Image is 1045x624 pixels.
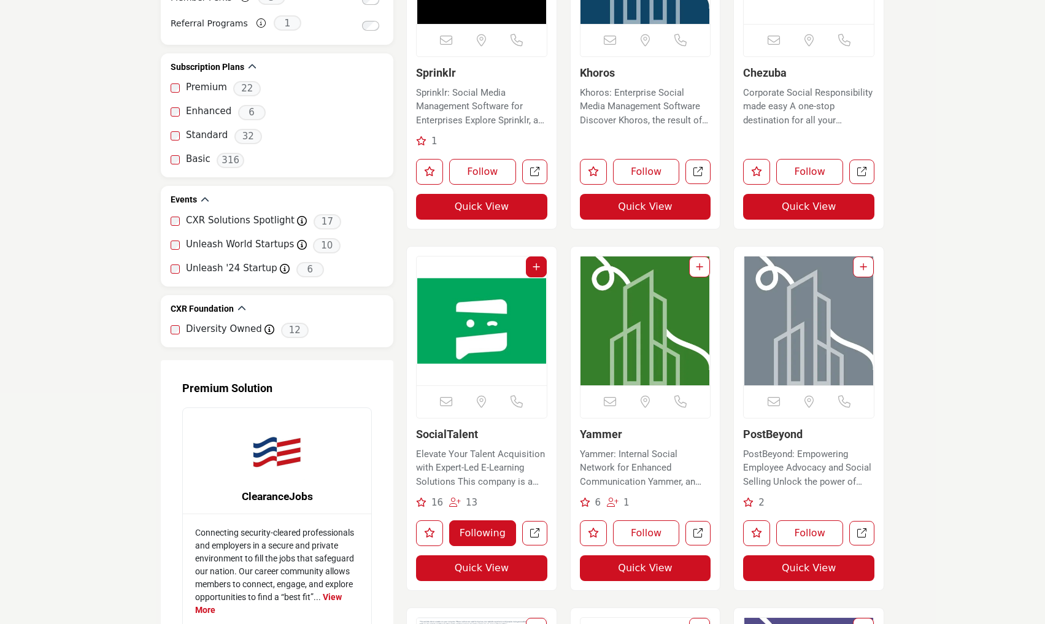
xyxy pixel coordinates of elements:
[580,86,711,128] p: Khoros: Enterprise Social Media Management Software Discover Khoros, the result of the merger bet...
[416,86,547,128] p: Sprinklr: Social Media Management Software for Enterprises Explore Sprinklr, a social media manag...
[580,498,590,507] i: Recommendations
[580,520,607,546] button: Like listing
[171,107,180,117] input: select Enhanced checkbox
[449,520,516,546] button: Following
[743,159,770,185] button: Like listing
[416,136,426,145] i: Recommendation
[186,152,210,166] label: Basic
[314,214,341,229] span: 17
[195,526,359,617] p: Connecting security-cleared professionals and employers in a secure and private environment to fi...
[685,160,711,185] a: Open khoros in new tab
[449,496,477,510] div: Followers
[171,241,180,250] input: Unleash World Startups checkbox
[743,498,754,507] i: Recommendations
[186,104,231,118] label: Enhanced
[743,447,874,489] p: PostBeyond: Empowering Employee Advocacy and Social Selling Unlock the power of employee advocacy...
[416,555,547,581] button: Quick View
[416,498,426,507] i: Recommendations
[416,66,456,79] a: Sprinklr
[743,555,874,581] button: Quick View
[580,555,711,581] button: Quick View
[623,497,630,508] span: 1
[171,303,234,315] h2: CXR Foundation
[416,83,547,128] a: Sprinklr: Social Media Management Software for Enterprises Explore Sprinklr, a social media manag...
[743,520,770,546] button: Like listing
[860,262,867,272] a: Add To List
[580,256,711,385] a: Open Listing in new tab
[607,496,630,510] div: Followers
[449,159,516,185] button: Follow
[416,428,547,441] h3: SocialTalent
[776,159,843,185] button: Follow
[186,80,227,94] label: Premium
[580,66,711,80] h3: Khoros
[744,256,874,385] img: PostBeyond
[533,262,540,272] a: Add To List
[416,66,547,80] h3: Sprinklr
[758,497,765,508] span: 2
[247,420,308,482] img: ClearanceJobs
[362,21,379,31] input: Switch to Referral Programs
[743,86,874,128] p: Corporate Social Responsibility made easy A one-stop destination for all your corporate social re...
[431,136,438,147] span: 1
[233,81,261,96] span: 22
[416,447,547,489] p: Elevate Your Talent Acquisition with Expert-Led E-Learning Solutions This company is a pioneering...
[416,428,478,441] a: SocialTalent
[314,592,321,602] span: ...
[313,238,341,253] span: 10
[171,83,180,93] input: select Premium checkbox
[743,66,874,80] h3: Chezuba
[696,262,703,272] a: Add To List
[431,497,443,508] span: 16
[238,105,266,120] span: 6
[580,256,711,385] img: Yammer
[580,428,622,441] a: Yammer
[417,256,547,385] img: SocialTalent
[416,159,443,185] button: Like listing
[182,382,372,395] h2: Premium Solution
[242,490,313,503] a: ClearanceJobs
[281,323,309,338] span: 12
[743,444,874,489] a: PostBeyond: Empowering Employee Advocacy and Social Selling Unlock the power of employee advocacy...
[580,444,711,489] a: Yammer: Internal Social Network for Enhanced Communication Yammer, an internal Social Network (ES...
[743,66,787,79] a: Chezuba
[743,194,874,220] button: Quick View
[595,497,601,508] span: 6
[416,194,547,220] button: Quick View
[613,159,680,185] button: Follow
[744,256,874,385] a: Open Listing in new tab
[171,217,180,226] input: CXR Solutions Spotlight checkbox
[186,128,228,142] label: Standard
[171,61,244,74] h2: Subscription Plans
[580,83,711,128] a: Khoros: Enterprise Social Media Management Software Discover Khoros, the result of the merger bet...
[274,15,301,31] span: 1
[743,428,803,441] a: PostBeyond
[580,194,711,220] button: Quick View
[466,497,477,508] span: 13
[171,264,180,274] input: Unleash '24 Startup checkbox
[580,159,607,185] button: Like listing
[171,13,248,34] label: Referral Programs
[580,447,711,489] p: Yammer: Internal Social Network for Enhanced Communication Yammer, an internal Social Network (ES...
[849,160,874,185] a: Open chezuba in new tab
[580,428,711,441] h3: Yammer
[613,520,680,546] button: Follow
[522,160,547,185] a: Open sprinklr in new tab
[186,261,277,275] label: Unleash '24 Startup
[217,153,244,168] span: 316
[849,521,874,546] a: Open postbeyond in new tab
[580,66,615,79] a: Khoros
[776,520,843,546] button: Follow
[416,444,547,489] a: Elevate Your Talent Acquisition with Expert-Led E-Learning Solutions This company is a pioneering...
[171,194,197,206] h2: Events
[171,131,180,141] input: select Standard checkbox
[743,428,874,441] h3: PostBeyond
[186,237,294,252] label: Unleash World Startups
[416,520,443,546] button: Like listing
[171,155,180,164] input: select Basic checkbox
[186,322,262,336] label: Diversity Owned
[685,521,711,546] a: Open yammer in new tab
[522,521,547,546] a: Open social-talent in new tab
[186,214,295,228] label: CXR Solutions Spotlight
